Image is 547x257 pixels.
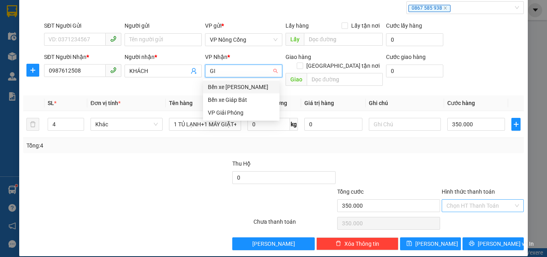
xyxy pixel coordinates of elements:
[286,22,309,29] span: Lấy hàng
[447,100,475,106] span: Cước hàng
[307,73,383,86] input: Dọc đường
[369,118,441,131] input: Ghi Chú
[337,188,364,195] span: Tổng cước
[348,21,383,30] span: Lấy tận nơi
[4,23,16,51] img: logo
[125,21,202,30] div: Người gửi
[208,95,275,104] div: Bến xe Giáp Bát
[511,118,521,131] button: plus
[125,53,202,61] div: Người nhận
[386,65,443,77] input: Cước giao hàng
[304,100,334,106] span: Giá trị hàng
[95,118,158,130] span: Khác
[366,95,444,111] th: Ghi chú
[169,118,241,131] input: VD: Bàn, Ghế
[205,21,282,30] div: VP gửi
[336,241,341,247] span: delete
[304,118,362,131] input: 0
[400,237,461,250] button: save[PERSON_NAME]
[203,93,280,106] div: Bến xe Giáp Bát
[286,73,307,86] span: Giao
[169,100,193,106] span: Tên hàng
[442,188,495,195] label: Hình thức thanh toán
[208,83,275,91] div: Bến xe [PERSON_NAME]
[203,106,280,119] div: VP Giải Phóng
[26,118,39,131] button: delete
[26,141,212,150] div: Tổng: 4
[110,67,117,73] span: phone
[406,241,412,247] span: save
[478,239,534,248] span: [PERSON_NAME] và In
[386,22,422,29] label: Cước lấy hàng
[408,5,450,12] span: 0867 585 938
[316,237,398,250] button: deleteXóa Thông tin
[20,44,64,61] strong: PHIẾU BIÊN NHẬN
[28,34,54,42] span: SĐT XE
[48,100,54,106] span: SL
[463,237,524,250] button: printer[PERSON_NAME] và In
[386,54,426,60] label: Cước giao hàng
[27,67,39,73] span: plus
[290,118,298,131] span: kg
[208,108,275,117] div: VP Giải Phóng
[90,100,121,106] span: Đơn vị tính
[443,6,447,10] span: close
[191,68,197,74] span: user-add
[205,78,282,87] div: Văn phòng không hợp lệ
[205,54,227,60] span: VP Nhận
[344,239,379,248] span: Xóa Thông tin
[286,33,304,46] span: Lấy
[44,21,121,30] div: SĐT Người Gửi
[303,61,383,70] span: [GEOGRAPHIC_DATA] tận nơi
[286,54,311,60] span: Giao hàng
[253,217,336,231] div: Chưa thanh toán
[386,33,443,46] input: Cước lấy hàng
[512,121,520,127] span: plus
[110,36,117,42] span: phone
[210,34,278,46] span: VP Nông Cống
[68,32,116,41] span: NC1309250542
[203,81,280,93] div: Bến xe Gia Lâm
[415,239,458,248] span: [PERSON_NAME]
[304,33,383,46] input: Dọc đường
[17,6,67,32] strong: CHUYỂN PHÁT NHANH ĐÔNG LÝ
[26,64,39,77] button: plus
[232,237,314,250] button: [PERSON_NAME]
[44,53,121,61] div: SĐT Người Nhận
[252,239,295,248] span: [PERSON_NAME]
[232,160,251,167] span: Thu Hộ
[469,241,475,247] span: printer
